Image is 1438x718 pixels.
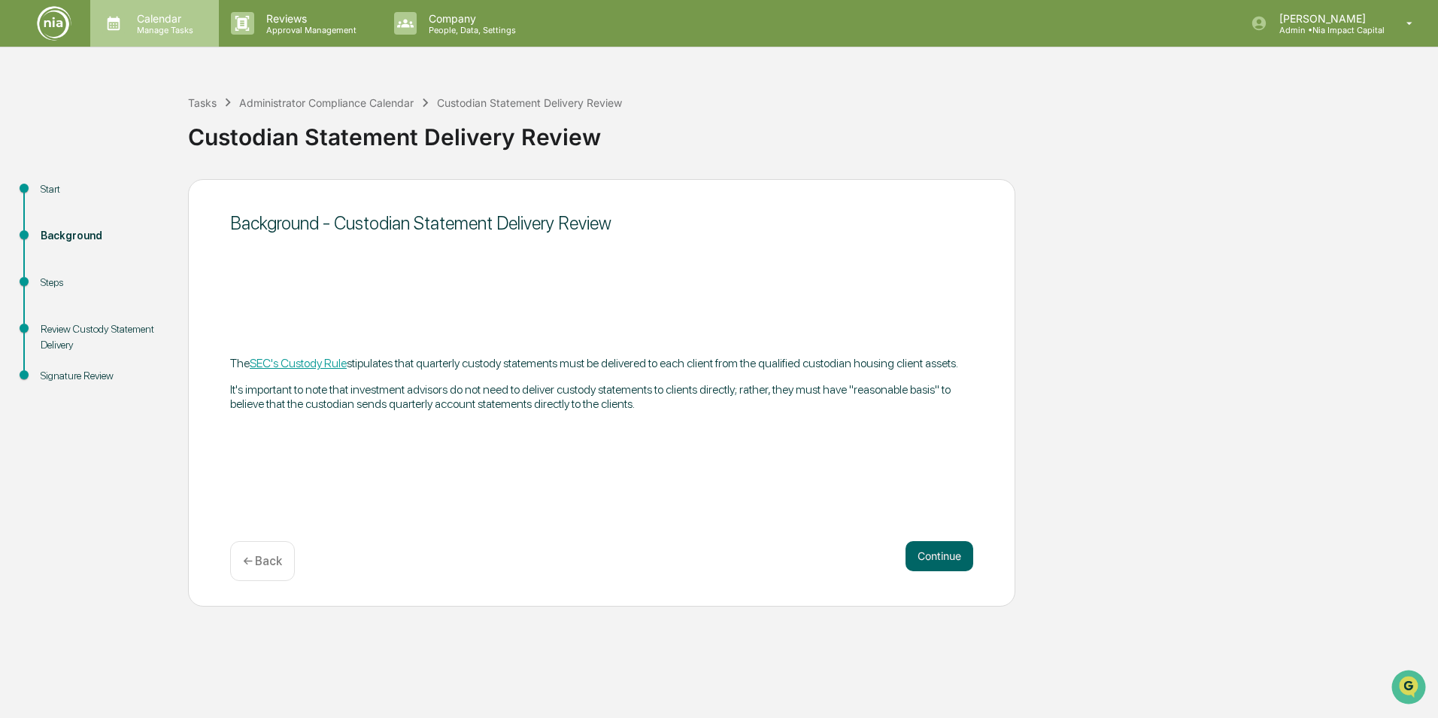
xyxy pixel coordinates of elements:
[150,255,182,266] span: Pylon
[230,382,973,411] p: It's important to note that investment advisors do not need to deliver custody statements to clie...
[250,356,347,370] a: SEC's Custody Rule
[39,68,248,84] input: Clear
[125,12,201,25] p: Calendar
[125,25,201,35] p: Manage Tasks
[15,191,27,203] div: 🖐️
[51,115,247,130] div: Start new chat
[41,228,164,244] div: Background
[1390,668,1430,709] iframe: Open customer support
[103,184,193,211] a: 🗄️Attestations
[41,368,164,384] div: Signature Review
[230,356,973,370] p: ​The stipulates that quarterly custody statements must be delivered to each client from the quali...
[36,5,72,41] img: logo
[30,190,97,205] span: Preclearance
[243,554,282,568] p: ← Back
[417,12,523,25] p: Company
[109,191,121,203] div: 🗄️
[30,218,95,233] span: Data Lookup
[124,190,187,205] span: Attestations
[1267,25,1385,35] p: Admin • Nia Impact Capital
[256,120,274,138] button: Start new chat
[437,96,622,109] div: Custodian Statement Delivery Review
[188,111,1430,151] div: Custodian Statement Delivery Review
[41,321,164,353] div: Review Custody Statement Delivery
[41,275,164,291] div: Steps
[51,130,190,142] div: We're available if you need us!
[230,212,973,234] div: Background - Custodian Statement Delivery Review
[9,212,101,239] a: 🔎Data Lookup
[41,181,164,197] div: Start
[15,32,274,56] p: How can we help?
[254,12,364,25] p: Reviews
[239,96,414,109] div: Administrator Compliance Calendar
[9,184,103,211] a: 🖐️Preclearance
[906,541,973,571] button: Continue
[254,25,364,35] p: Approval Management
[106,254,182,266] a: Powered byPylon
[15,115,42,142] img: 1746055101610-c473b297-6a78-478c-a979-82029cc54cd1
[15,220,27,232] div: 🔎
[188,96,217,109] div: Tasks
[1267,12,1385,25] p: [PERSON_NAME]
[417,25,523,35] p: People, Data, Settings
